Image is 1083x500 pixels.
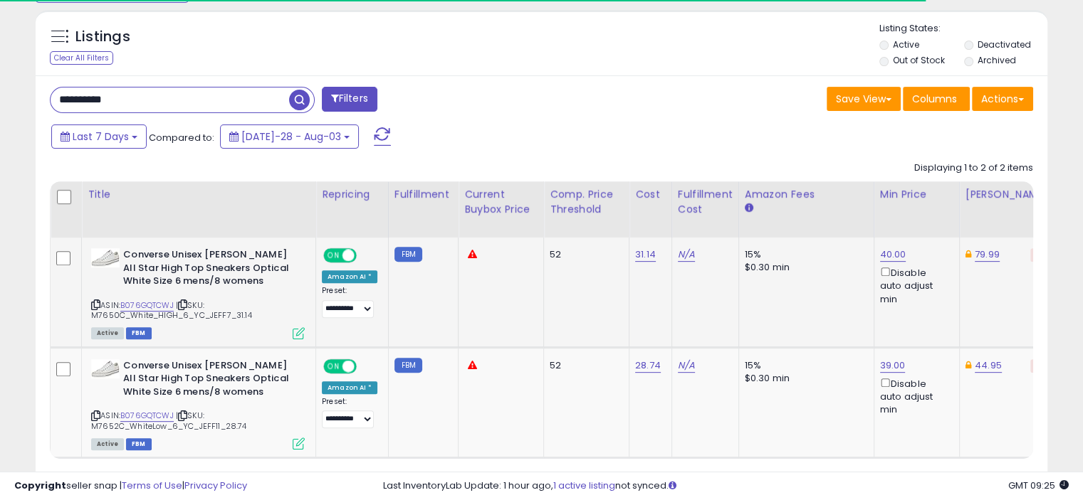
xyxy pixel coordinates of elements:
div: Fulfillment [394,187,452,202]
img: 31KoBZkRXZL._SL40_.jpg [91,359,120,378]
div: Displaying 1 to 2 of 2 items [914,161,1033,175]
div: Comp. Price Threshold [550,187,623,217]
button: Last 7 Days [51,124,147,149]
small: Amazon Fees. [745,202,753,215]
span: FBM [126,438,152,450]
label: Deactivated [977,38,1030,50]
img: 31KoBZkRXZL._SL40_.jpg [91,248,120,267]
span: [DATE]-28 - Aug-03 [241,129,341,144]
a: Privacy Policy [184,479,247,492]
label: Archived [977,54,1015,66]
div: Disable auto adjust min [880,376,948,417]
a: 79.99 [975,248,1000,262]
div: Amazon AI * [322,270,377,283]
b: Converse Unisex [PERSON_NAME] All Star High Top Sneakers Optical White Size 6 mens/8 womens [123,248,296,292]
span: OFF [355,360,377,372]
small: FBM [394,247,422,262]
a: 39.00 [880,358,906,373]
span: Columns [912,92,957,106]
div: 52 [550,248,618,261]
div: Current Buybox Price [464,187,538,217]
span: All listings currently available for purchase on Amazon [91,438,124,450]
span: ON [325,360,342,372]
a: 31.14 [635,248,656,262]
span: Last 7 Days [73,129,129,144]
a: 1 active listing [553,479,615,492]
span: | SKU: M7652C_WhiteLow_6_YC_JEFF11_28.74 [91,410,247,431]
a: 44.95 [975,358,1002,373]
div: 15% [745,248,863,261]
a: Terms of Use [122,479,182,492]
div: $0.30 min [745,372,863,385]
div: ASIN: [91,359,305,449]
div: seller snap | | [14,479,247,493]
div: [PERSON_NAME] [966,187,1050,202]
div: Min Price [880,187,953,202]
a: B076GQTCWJ [120,410,174,422]
label: Out of Stock [893,54,945,66]
span: Compared to: [149,131,214,144]
div: Clear All Filters [50,51,113,65]
div: $0.30 min [745,261,863,274]
div: Title [88,187,310,202]
label: Active [893,38,919,50]
span: FBM [126,327,152,339]
span: All listings currently available for purchase on Amazon [91,327,124,339]
span: ON [325,250,342,262]
button: [DATE]-28 - Aug-03 [220,124,359,149]
div: Fulfillment Cost [678,187,733,217]
span: OFF [355,250,377,262]
div: Disable auto adjust min [880,265,948,306]
small: FBM [394,358,422,373]
button: Actions [972,87,1033,111]
div: Repricing [322,187,382,202]
a: 40.00 [880,248,906,262]
div: Amazon Fees [745,187,868,202]
a: 28.74 [635,358,661,373]
a: N/A [678,358,695,373]
div: 15% [745,359,863,372]
p: Listing States: [879,22,1047,36]
button: Filters [322,87,377,112]
h5: Listings [75,27,130,47]
span: | SKU: M7650C_White_HIGH_6_YC_JEFF7_31.14 [91,299,252,321]
div: Preset: [322,397,377,429]
div: Cost [635,187,666,202]
strong: Copyright [14,479,66,492]
div: ASIN: [91,248,305,338]
button: Save View [827,87,901,111]
span: 2025-08-11 09:25 GMT [1008,479,1069,492]
div: Last InventoryLab Update: 1 hour ago, not synced. [383,479,1069,493]
b: Converse Unisex [PERSON_NAME] All Star High Top Sneakers Optical White Size 6 mens/8 womens [123,359,296,403]
div: Preset: [322,286,377,318]
a: N/A [678,248,695,262]
div: 52 [550,359,618,372]
div: Amazon AI * [322,381,377,394]
a: B076GQTCWJ [120,299,174,312]
button: Columns [903,87,970,111]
